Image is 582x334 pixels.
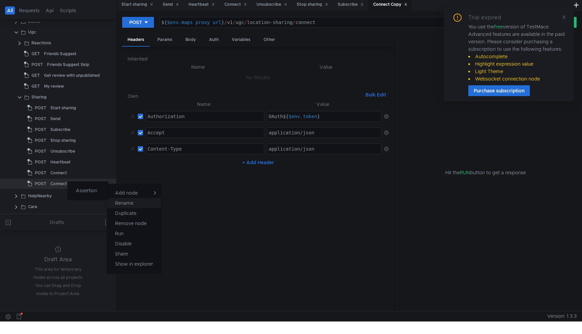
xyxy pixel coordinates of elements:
button: Share [107,249,161,259]
app-tour-anchor: Disable [115,240,132,248]
app-tour-anchor: Add node [115,190,138,196]
button: Add node [107,188,161,198]
button: Assertion [68,185,108,196]
app-tour-anchor: Duplicate [115,209,136,217]
app-tour-anchor: Rename [115,199,133,207]
button: Rename [107,198,161,208]
app-tour-anchor: Assertion [76,186,97,195]
button: Disable [107,239,161,249]
app-tour-anchor: Show in explorer [115,260,153,268]
button: Run [107,228,161,239]
button: Remove node [107,218,161,228]
app-tour-anchor: Share [115,250,128,258]
button: Duplicate [107,208,161,218]
app-tour-anchor: Run [115,229,124,238]
button: Show in explorer [107,259,161,269]
app-tour-anchor: Remove node [115,219,147,227]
